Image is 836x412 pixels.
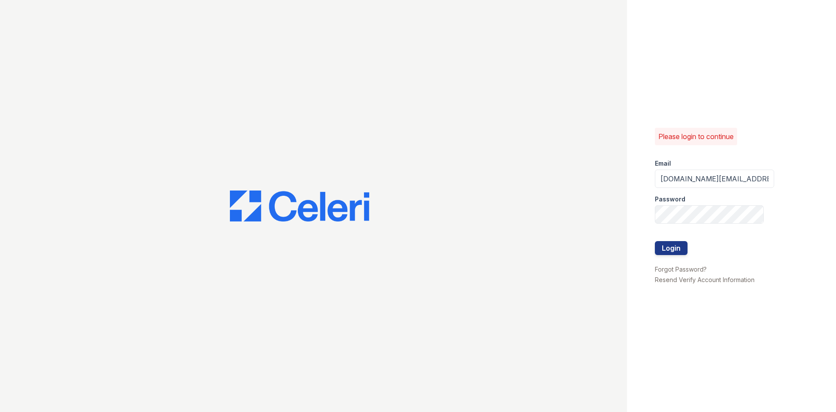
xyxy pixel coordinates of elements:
label: Email [655,159,671,168]
button: Login [655,241,688,255]
img: CE_Logo_Blue-a8612792a0a2168367f1c8372b55b34899dd931a85d93a1a3d3e32e68fde9ad4.png [230,191,369,222]
label: Password [655,195,685,204]
p: Please login to continue [658,131,734,142]
a: Forgot Password? [655,266,707,273]
a: Resend Verify Account Information [655,276,755,283]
